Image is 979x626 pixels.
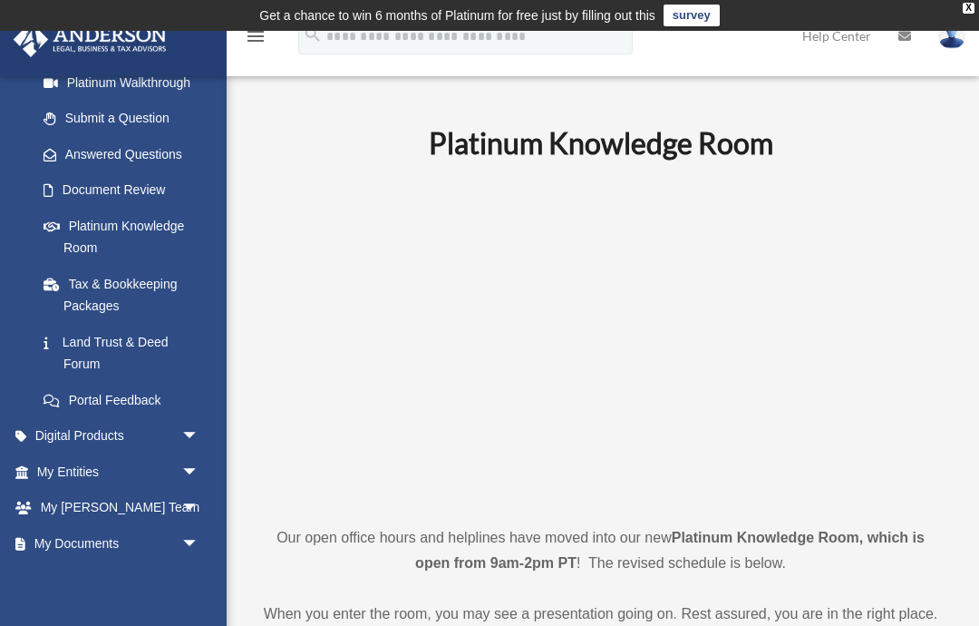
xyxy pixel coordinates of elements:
a: Digital Productsarrow_drop_down [13,418,227,455]
span: arrow_drop_down [181,562,218,599]
a: Answered Questions [25,136,227,172]
img: User Pic [938,23,965,49]
a: Platinum Knowledge Room [25,208,218,266]
a: Portal Feedback [25,382,227,418]
a: My Documentsarrow_drop_down [13,525,227,562]
a: Platinum Walkthrough [25,64,227,101]
a: Land Trust & Deed Forum [25,324,227,382]
i: search [303,24,323,44]
a: My Entitiesarrow_drop_down [13,454,227,490]
iframe: 231110_Toby_KnowledgeRoom [329,185,873,492]
div: Get a chance to win 6 months of Platinum for free just by filling out this [259,5,655,26]
img: Anderson Advisors Platinum Portal [8,22,172,57]
span: arrow_drop_down [181,525,218,562]
span: arrow_drop_down [181,454,218,491]
p: Our open office hours and helplines have moved into our new ! The revised schedule is below. [258,525,943,576]
b: Platinum Knowledge Room [429,125,773,161]
a: My [PERSON_NAME] Teamarrow_drop_down [13,490,227,526]
a: Document Review [25,172,227,209]
a: Tax & Bookkeeping Packages [25,266,227,324]
a: Submit a Question [25,101,227,137]
span: arrow_drop_down [181,490,218,527]
span: arrow_drop_down [181,418,218,455]
a: survey [664,5,720,26]
a: menu [245,32,267,47]
a: Online Learningarrow_drop_down [13,562,227,598]
i: menu [245,25,267,47]
div: close [963,3,974,14]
